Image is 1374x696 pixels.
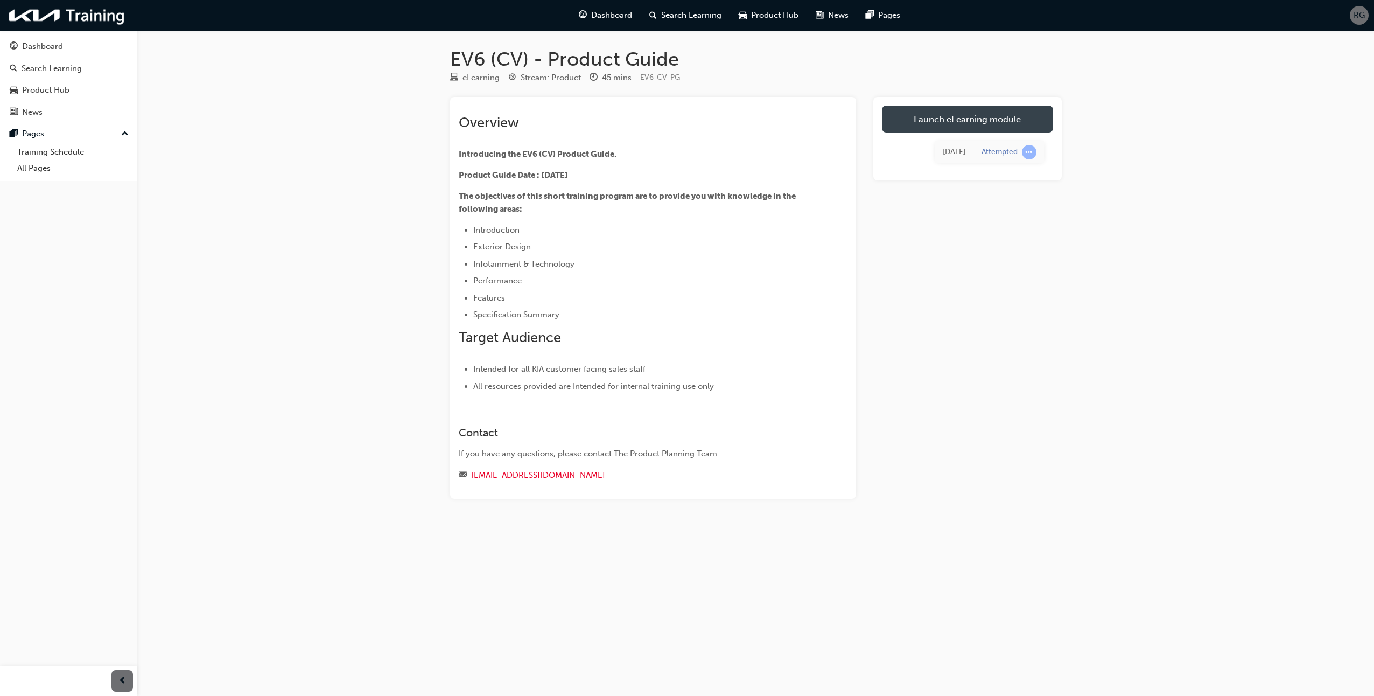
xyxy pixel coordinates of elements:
span: Target Audience [459,329,561,346]
span: prev-icon [118,674,127,688]
span: All resources provided are Intended for internal training use only [473,381,714,391]
span: Product Guide Date : [DATE] [459,170,568,180]
span: guage-icon [10,42,18,52]
span: News [828,9,849,22]
span: Intended for all KIA customer facing sales staff [473,364,646,374]
span: Specification Summary [473,310,559,319]
span: Introducing the EV6 (CV) Product Guide. [459,149,616,159]
div: Search Learning [22,62,82,75]
span: news-icon [816,9,824,22]
span: Overview [459,114,519,131]
span: up-icon [121,127,129,141]
button: DashboardSearch LearningProduct HubNews [4,34,133,124]
img: kia-training [5,4,129,26]
div: Duration [590,71,632,85]
div: Email [459,469,809,482]
a: Dashboard [4,37,133,57]
span: Search Learning [661,9,721,22]
span: news-icon [10,108,18,117]
span: learningResourceType_ELEARNING-icon [450,73,458,83]
span: Infotainment & Technology [473,259,574,269]
div: Pages [22,128,44,140]
a: All Pages [13,160,133,177]
button: Pages [4,124,133,144]
span: The objectives of this short training program are to provide you with knowledge in the following ... [459,191,797,214]
span: Exterior Design [473,242,531,252]
div: Dashboard [22,40,63,53]
a: news-iconNews [807,4,857,26]
span: car-icon [10,86,18,95]
h3: Contact [459,427,809,439]
span: Learning resource code [640,73,680,82]
a: car-iconProduct Hub [730,4,807,26]
a: Training Schedule [13,144,133,161]
span: search-icon [10,64,17,74]
span: RG [1354,9,1365,22]
a: Product Hub [4,80,133,100]
div: Stream: Product [521,72,581,84]
a: Launch eLearning module [882,106,1053,133]
span: Introduction [473,225,520,235]
a: pages-iconPages [857,4,909,26]
div: If you have any questions, please contact The Product Planning Team. [459,448,809,460]
span: Performance [473,276,522,286]
div: 45 mins [602,72,632,84]
span: pages-icon [10,129,18,139]
div: eLearning [462,72,500,84]
span: target-icon [508,73,516,83]
span: Features [473,293,505,303]
div: Attempted [982,147,1018,157]
span: learningRecordVerb_ATTEMPT-icon [1022,145,1036,159]
span: guage-icon [579,9,587,22]
div: News [22,106,43,119]
span: clock-icon [590,73,598,83]
span: pages-icon [866,9,874,22]
span: Pages [878,9,900,22]
div: Stream [508,71,581,85]
span: search-icon [649,9,657,22]
a: [EMAIL_ADDRESS][DOMAIN_NAME] [471,470,605,480]
button: RG [1350,6,1369,25]
a: Search Learning [4,59,133,79]
div: Product Hub [22,84,69,96]
span: Product Hub [751,9,798,22]
div: Type [450,71,500,85]
span: email-icon [459,471,467,481]
a: News [4,102,133,122]
div: Thu Aug 21 2025 13:50:19 GMT+1000 (Australian Eastern Standard Time) [943,146,965,158]
h1: EV6 (CV) - Product Guide [450,47,1062,71]
span: Dashboard [591,9,632,22]
a: search-iconSearch Learning [641,4,730,26]
span: car-icon [739,9,747,22]
a: guage-iconDashboard [570,4,641,26]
